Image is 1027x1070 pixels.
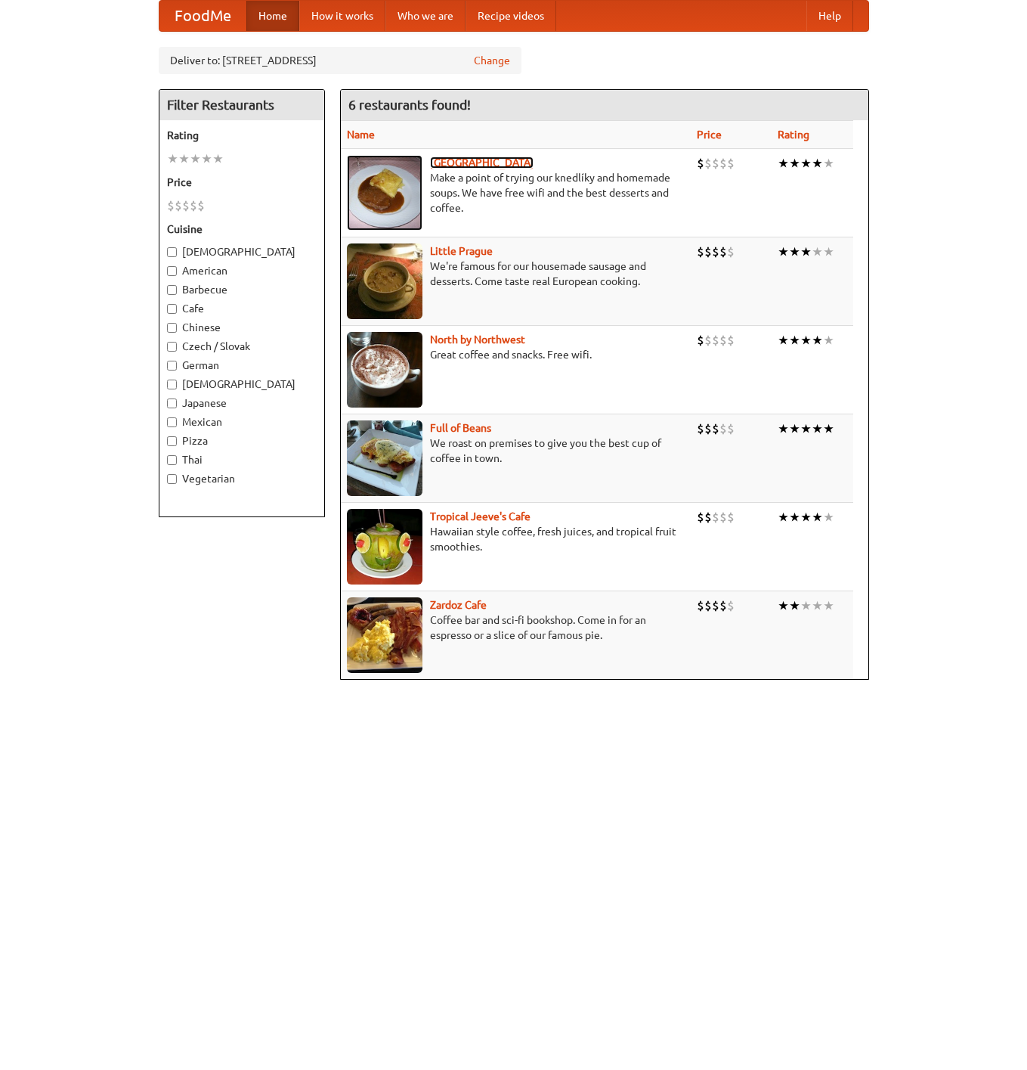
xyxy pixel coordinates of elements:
[712,243,719,260] li: $
[800,597,812,614] li: ★
[812,509,823,526] li: ★
[347,420,422,496] img: beans.jpg
[812,155,823,172] li: ★
[712,332,719,349] li: $
[167,471,317,486] label: Vegetarian
[704,597,712,614] li: $
[789,243,800,260] li: ★
[823,597,834,614] li: ★
[727,420,735,437] li: $
[159,1,246,31] a: FoodMe
[167,377,317,392] label: [DEMOGRAPHIC_DATA]
[385,1,466,31] a: Who we are
[789,509,800,526] li: ★
[727,332,735,349] li: $
[159,90,324,120] h4: Filter Restaurants
[167,197,175,214] li: $
[167,222,317,237] h5: Cuisine
[167,247,177,257] input: [DEMOGRAPHIC_DATA]
[806,1,853,31] a: Help
[347,347,685,362] p: Great coffee and snacks. Free wifi.
[778,243,789,260] li: ★
[347,597,422,673] img: zardoz.jpg
[697,243,704,260] li: $
[167,266,177,276] input: American
[347,613,685,643] p: Coffee bar and sci-fi bookshop. Come in for an espresso or a slice of our famous pie.
[789,332,800,349] li: ★
[167,301,317,316] label: Cafe
[201,150,212,167] li: ★
[800,509,812,526] li: ★
[167,323,177,333] input: Chinese
[430,245,493,257] b: Little Prague
[178,150,190,167] li: ★
[823,420,834,437] li: ★
[167,150,178,167] li: ★
[299,1,385,31] a: How it works
[430,422,491,434] a: Full of Beans
[823,243,834,260] li: ★
[347,259,685,289] p: We're famous for our housemade sausage and desserts. Come taste real European cooking.
[167,395,317,411] label: Japanese
[727,597,735,614] li: $
[347,509,422,585] img: jeeves.jpg
[704,243,712,260] li: $
[812,597,823,614] li: ★
[159,47,521,74] div: Deliver to: [STREET_ADDRESS]
[727,243,735,260] li: $
[167,175,317,190] h5: Price
[778,420,789,437] li: ★
[167,358,317,373] label: German
[430,157,534,169] b: [GEOGRAPHIC_DATA]
[812,332,823,349] li: ★
[167,455,177,465] input: Thai
[347,155,422,231] img: czechpoint.jpg
[466,1,556,31] a: Recipe videos
[823,155,834,172] li: ★
[727,155,735,172] li: $
[719,597,727,614] li: $
[167,282,317,297] label: Barbecue
[719,420,727,437] li: $
[778,597,789,614] li: ★
[167,436,177,446] input: Pizza
[697,597,704,614] li: $
[167,399,177,408] input: Japanese
[704,420,712,437] li: $
[167,414,317,430] label: Mexican
[190,197,197,214] li: $
[719,155,727,172] li: $
[712,155,719,172] li: $
[789,155,800,172] li: ★
[190,150,201,167] li: ★
[167,320,317,335] label: Chinese
[175,197,182,214] li: $
[800,420,812,437] li: ★
[800,243,812,260] li: ★
[430,333,525,346] a: North by Northwest
[697,509,704,526] li: $
[704,509,712,526] li: $
[167,304,177,314] input: Cafe
[167,285,177,295] input: Barbecue
[167,263,317,278] label: American
[348,98,471,112] ng-pluralize: 6 restaurants found!
[430,510,531,523] a: Tropical Jeeve's Cafe
[712,420,719,437] li: $
[167,417,177,427] input: Mexican
[167,474,177,484] input: Vegetarian
[167,361,177,371] input: German
[719,332,727,349] li: $
[712,509,719,526] li: $
[704,332,712,349] li: $
[823,332,834,349] li: ★
[823,509,834,526] li: ★
[697,332,704,349] li: $
[712,597,719,614] li: $
[704,155,712,172] li: $
[167,433,317,448] label: Pizza
[347,170,685,216] p: Make a point of trying our knedlíky and homemade soups. We have free wifi and the best desserts a...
